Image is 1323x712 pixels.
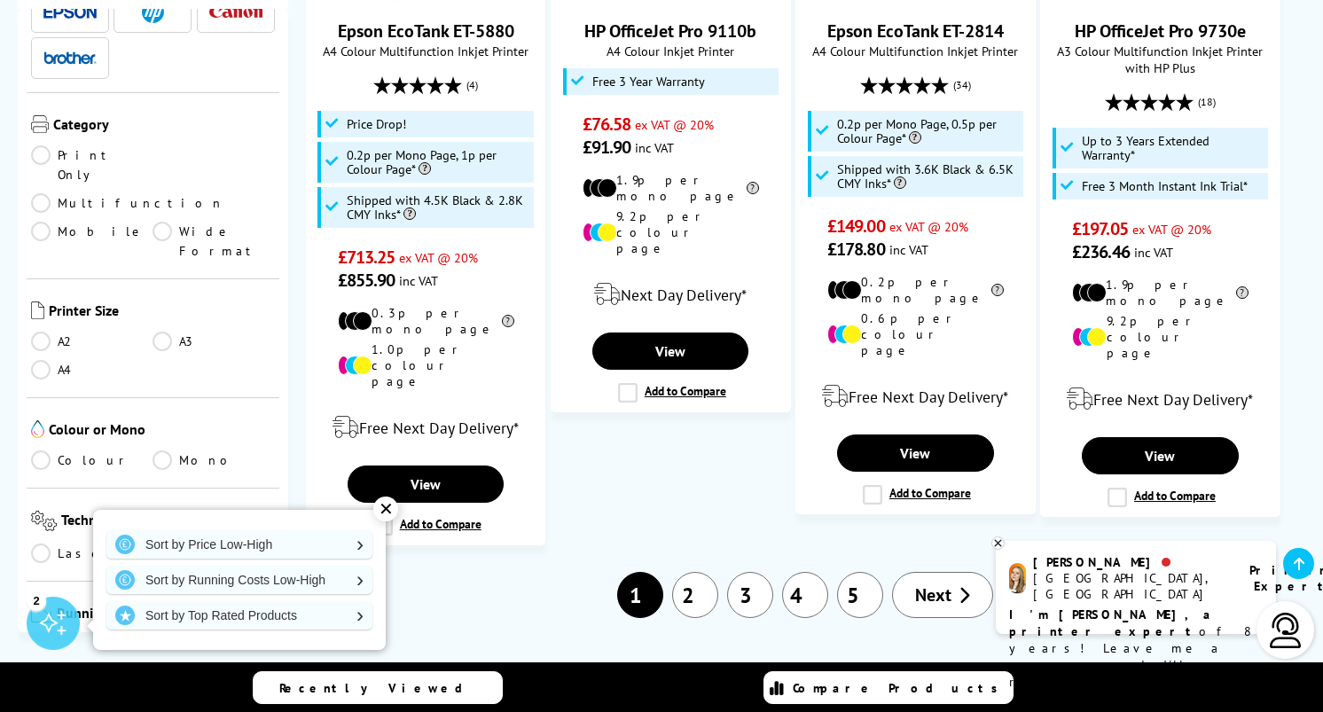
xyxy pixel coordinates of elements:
span: Shipped with 3.6K Black & 6.5K CMY Inks* [837,162,1020,191]
div: modal_delivery [316,403,536,452]
a: Recently Viewed [253,671,503,704]
a: Wide Format [153,222,274,261]
span: (34) [953,68,971,102]
a: Mono [153,450,274,470]
a: 5 [837,572,883,618]
div: modal_delivery [560,270,780,319]
img: Brother [43,51,97,64]
a: 3 [727,572,773,618]
img: Canon [209,6,262,18]
a: View [837,434,993,472]
div: modal_delivery [1050,374,1270,424]
span: A4 Colour Multifunction Inkjet Printer [316,43,536,59]
a: View [1082,437,1238,474]
a: HP OfficeJet Pro 9730e [1075,20,1246,43]
a: A3 [153,332,274,351]
span: £197.05 [1072,217,1128,240]
a: Print Only [31,145,153,184]
li: 9.2p per colour page [583,208,759,256]
label: Add to Compare [618,383,726,403]
a: Epson EcoTank ET-2814 [827,20,1004,43]
img: amy-livechat.png [1009,563,1026,594]
a: Multifunction [31,193,224,213]
span: inc VAT [1134,244,1173,261]
span: ex VAT @ 20% [1132,221,1211,238]
span: Printer Size [49,301,275,323]
a: Epson EcoTank ET-5880 [338,20,514,43]
a: 2 [672,572,718,618]
span: £91.90 [583,136,631,159]
img: Category [31,115,49,133]
li: 1.0p per colour page [338,341,514,389]
a: HP OfficeJet Pro 9110b [584,20,756,43]
span: Next [915,583,951,606]
a: Sort by Price Low-High [106,530,372,559]
span: £178.80 [827,238,885,261]
a: Sort by Top Rated Products [106,601,372,630]
span: £149.00 [827,215,885,238]
span: Up to 3 Years Extended Warranty* [1082,134,1264,162]
span: (18) [1198,85,1216,119]
a: A2 [31,332,153,351]
span: ex VAT @ 20% [635,116,714,133]
div: [PERSON_NAME] [1033,554,1227,570]
a: Brother [43,47,97,69]
label: Add to Compare [1108,488,1216,507]
li: 1.9p per mono page [1072,277,1249,309]
span: Free 3 Year Warranty [592,74,705,89]
span: inc VAT [889,241,928,258]
span: Free 3 Month Instant Ink Trial* [1082,179,1248,193]
img: Technology [31,511,57,531]
a: Colour [31,450,153,470]
span: 0.2p per Mono Page, 1p per Colour Page* [347,148,529,176]
span: £236.46 [1072,240,1130,263]
li: 0.2p per mono page [827,274,1004,306]
span: A4 Colour Inkjet Printer [560,43,780,59]
span: Shipped with 4.5K Black & 2.8K CMY Inks* [347,193,529,222]
span: A4 Colour Multifunction Inkjet Printer [805,43,1025,59]
span: Technology [61,511,275,535]
span: Category [53,115,275,137]
a: A4 [31,360,153,379]
span: inc VAT [399,272,438,289]
img: Epson [43,5,97,19]
li: 9.2p per colour page [1072,313,1249,361]
span: Compare Products [793,680,1007,696]
span: £855.90 [338,269,395,292]
span: Colour or Mono [49,420,275,442]
a: View [592,333,748,370]
span: Recently Viewed [279,680,481,696]
a: Laser [31,544,153,563]
div: modal_delivery [805,372,1025,421]
span: ex VAT @ 20% [399,249,478,266]
label: Add to Compare [863,485,971,505]
span: (4) [466,68,478,102]
span: A3 Colour Multifunction Inkjet Printer with HP Plus [1050,43,1270,76]
li: 0.6p per colour page [827,310,1004,358]
a: HP [126,1,179,23]
div: 2 [27,591,46,610]
a: Compare Products [763,671,1014,704]
span: £76.58 [583,113,631,136]
p: of 8 years! Leave me a message and I'll respond ASAP [1009,606,1263,691]
img: Colour or Mono [31,420,44,438]
img: user-headset-light.svg [1268,613,1303,648]
a: Canon [209,1,262,23]
span: 0.2p per Mono Page, 0.5p per Colour Page* [837,117,1020,145]
div: [GEOGRAPHIC_DATA], [GEOGRAPHIC_DATA] [1033,570,1227,602]
a: Mobile [31,222,153,261]
a: Sort by Running Costs Low-High [106,566,372,594]
div: ✕ [373,497,398,521]
span: Price Drop! [347,117,406,131]
a: Epson [43,1,97,23]
span: ex VAT @ 20% [889,218,968,235]
b: I'm [PERSON_NAME], a printer expert [1009,606,1216,639]
a: Next [892,572,993,618]
label: Add to Compare [373,516,481,536]
span: £713.25 [338,246,395,269]
img: Printer Size [31,301,44,319]
a: 4 [782,572,828,618]
span: inc VAT [635,139,674,156]
li: 1.9p per mono page [583,172,759,204]
li: 0.3p per mono page [338,305,514,337]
